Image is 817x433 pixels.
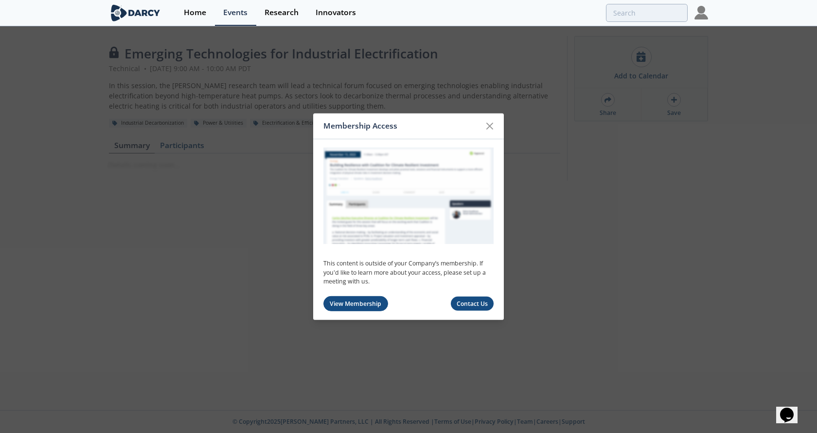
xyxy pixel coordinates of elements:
[109,4,162,21] img: logo-wide.svg
[323,148,494,244] img: Membership
[223,9,248,17] div: Events
[323,296,388,311] a: View Membership
[323,259,494,286] p: This content is outside of your Company’s membership. If you'd like to learn more about your acce...
[451,297,494,311] a: Contact Us
[776,394,807,423] iframe: chat widget
[606,4,688,22] input: Advanced Search
[316,9,356,17] div: Innovators
[323,117,480,135] div: Membership Access
[265,9,299,17] div: Research
[184,9,206,17] div: Home
[694,6,708,19] img: Profile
